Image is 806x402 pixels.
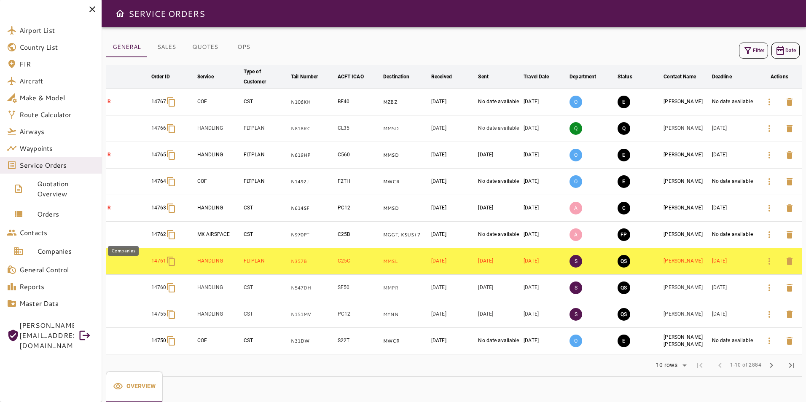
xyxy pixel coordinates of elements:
td: [DATE] [430,275,477,301]
p: 14762 [151,231,167,238]
td: [PERSON_NAME] [662,275,710,301]
div: 10 rows [650,359,690,372]
div: Destination [383,72,409,82]
td: [DATE] [522,222,568,248]
span: Tail Number [291,72,329,82]
td: [DATE] [522,115,568,142]
span: Destination [383,72,420,82]
p: N151MV [291,311,334,318]
span: Service [197,72,225,82]
button: FINAL PREPARATION [618,228,630,241]
td: MX AIRSPACE [196,222,242,248]
p: 14764 [151,178,167,185]
button: CLOSED [618,202,630,214]
td: FLTPLAN [242,115,289,142]
td: [DATE] [522,248,568,275]
button: SALES [148,37,185,57]
div: Department [570,72,596,82]
p: N547DH [291,284,334,292]
span: Orders [37,209,95,219]
span: Airport List [19,25,95,35]
button: Details [759,172,779,192]
div: Travel Date [524,72,549,82]
div: Deadline [712,72,732,82]
span: Type of Customer [244,67,287,87]
button: EXECUTION [618,335,630,347]
div: basic tabs example [106,37,263,57]
p: O [570,96,582,108]
p: MWCR [383,338,428,345]
td: [PERSON_NAME] [PERSON_NAME] [662,328,710,354]
button: GENERAL [106,37,148,57]
span: Quotation Overview [37,179,95,199]
td: No date available [476,222,522,248]
p: 14767 [151,98,167,105]
td: COF [196,169,242,195]
span: Companies [37,246,95,256]
p: MWCR [383,178,428,185]
button: Delete [779,278,800,298]
span: chevron_right [766,360,776,370]
p: A [570,202,582,214]
td: HANDLING [196,275,242,301]
td: CST [242,301,289,328]
span: FIR [19,59,95,69]
span: Previous Page [710,355,730,375]
div: Received [431,72,452,82]
button: Delete [779,92,800,112]
span: Travel Date [524,72,560,82]
p: Q [570,122,582,135]
p: N31DW [291,338,334,345]
p: 14750 [151,337,167,344]
td: [DATE] [710,301,757,328]
span: Airways [19,126,95,137]
td: C560 [336,142,382,169]
td: No date available [710,169,757,195]
button: QUOTE SENT [618,308,630,321]
button: QUOTING [618,122,630,135]
td: [DATE] [522,142,568,169]
td: FLTPLAN [242,142,289,169]
span: Received [431,72,463,82]
td: [DATE] [522,169,568,195]
span: Reports [19,281,95,292]
td: HANDLING [196,195,242,222]
p: R [107,204,148,212]
td: [DATE] [522,328,568,354]
p: 14766 [151,125,167,132]
div: Contact Name [664,72,696,82]
div: basic tabs example [106,371,163,402]
td: [PERSON_NAME] [662,195,710,222]
td: [PERSON_NAME] [662,169,710,195]
td: S22T [336,328,382,354]
p: MMSD [383,125,428,132]
td: No date available [476,328,522,354]
td: No date available [710,328,757,354]
td: [DATE] [522,275,568,301]
td: CST [242,328,289,354]
span: Last Page [782,355,802,375]
span: Contact Name [664,72,707,82]
div: Companies [108,246,139,256]
td: HANDLING [196,248,242,275]
div: 10 rows [654,362,680,369]
span: [PERSON_NAME][EMAIL_ADDRESS][DOMAIN_NAME] [19,320,74,351]
button: OPS [225,37,263,57]
button: EXECUTION [618,175,630,188]
button: Details [759,198,779,218]
td: [DATE] [476,248,522,275]
p: S [570,281,582,294]
p: MZBZ [383,99,428,106]
button: EXECUTION [618,149,630,161]
td: CST [242,275,289,301]
div: Order ID [151,72,170,82]
p: 14761 [151,257,167,265]
td: CST [242,89,289,115]
td: No date available [476,89,522,115]
p: N818RC [291,125,334,132]
td: [DATE] [430,248,477,275]
span: Master Data [19,298,95,308]
button: Delete [779,304,800,324]
td: [DATE] [430,328,477,354]
p: MYNN [383,311,428,318]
